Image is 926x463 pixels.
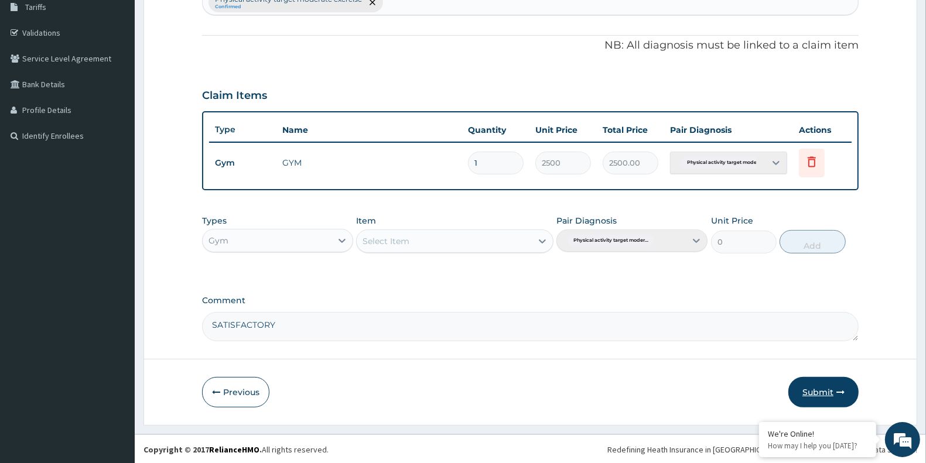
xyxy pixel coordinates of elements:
button: Previous [202,377,269,407]
th: Quantity [462,118,529,142]
span: Tariffs [25,2,46,12]
label: Comment [202,296,859,306]
th: Pair Diagnosis [664,118,793,142]
button: Add [780,230,845,253]
a: RelianceHMO [209,444,259,455]
textarea: Type your message and hit 'Enter' [6,320,223,361]
h3: Claim Items [202,90,267,102]
label: Types [202,216,227,226]
label: Pair Diagnosis [556,215,617,227]
div: Gym [209,235,228,246]
label: Unit Price [711,215,753,227]
p: How may I help you today? [768,441,867,451]
td: GYM [276,151,462,174]
span: We're online! [68,148,162,266]
th: Actions [793,118,852,142]
strong: Copyright © 2017 . [143,444,262,455]
th: Total Price [597,118,664,142]
label: Item [356,215,376,227]
th: Unit Price [529,118,597,142]
div: We're Online! [768,428,867,439]
button: Submit [788,377,859,407]
div: Chat with us now [61,66,197,81]
div: Select Item [363,235,409,247]
td: Gym [209,152,276,174]
p: NB: All diagnosis must be linked to a claim item [202,38,859,53]
th: Name [276,118,462,142]
div: Minimize live chat window [192,6,220,34]
img: d_794563401_company_1708531726252_794563401 [22,59,47,88]
th: Type [209,119,276,140]
div: Redefining Heath Insurance in [GEOGRAPHIC_DATA] using Telemedicine and Data Science! [607,444,917,455]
